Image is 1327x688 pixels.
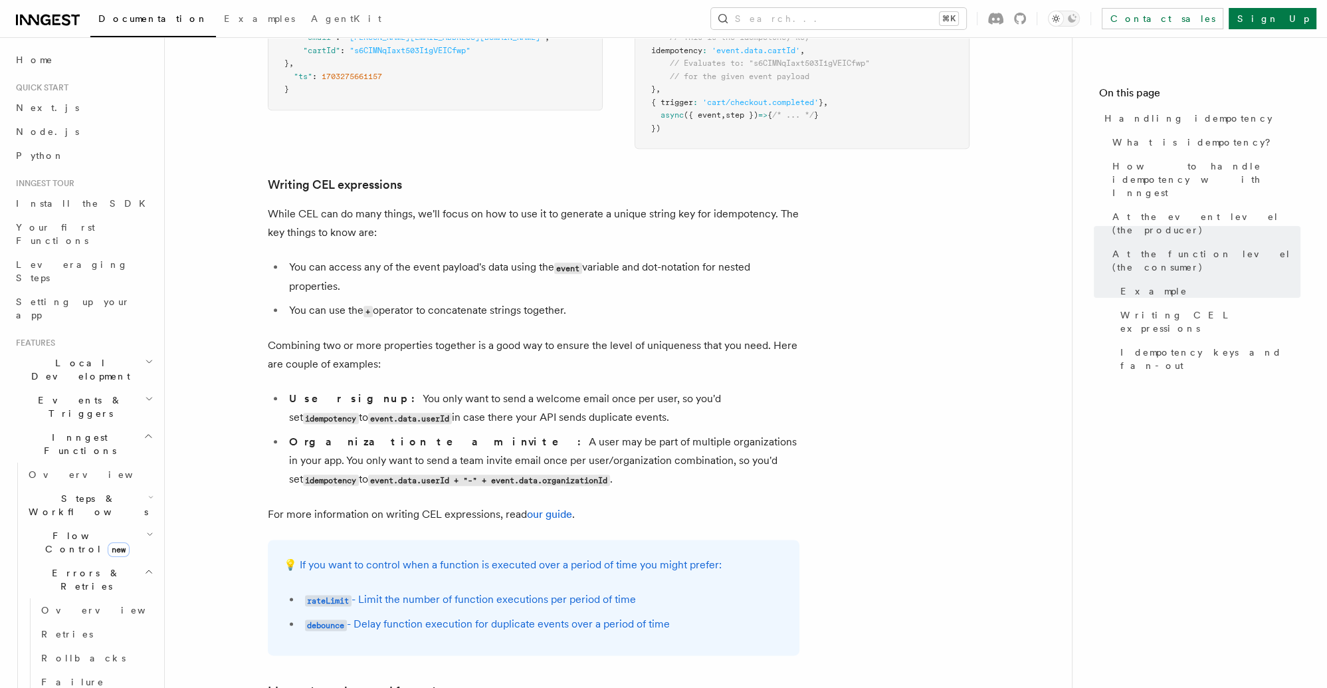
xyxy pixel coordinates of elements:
code: idempotency [303,413,359,424]
kbd: ⌘K [940,12,958,25]
li: You can access any of the event payload's data using the variable and dot-notation for nested pro... [285,258,799,296]
a: Python [11,144,156,168]
a: Retries [36,622,156,646]
span: idempotency [651,46,702,55]
span: new [108,542,130,557]
span: Home [16,53,53,66]
span: : [702,46,707,55]
span: AgentKit [311,13,381,24]
span: Python [16,150,64,161]
span: async [661,110,684,120]
span: Inngest tour [11,178,74,189]
span: Idempotency keys and fan-out [1120,346,1300,372]
a: Your first Functions [11,215,156,253]
span: } [284,58,289,68]
code: debounce [305,620,347,631]
span: Node.js [16,126,79,137]
span: Local Development [11,356,145,383]
a: Home [11,48,156,72]
span: , [289,58,294,68]
a: What is idempotency? [1107,130,1300,154]
a: Rollbacks [36,646,156,670]
span: , [656,84,661,94]
a: Sign Up [1229,8,1316,29]
span: Inngest Functions [11,431,144,457]
a: Overview [36,598,156,622]
code: rateLimit [305,595,352,606]
span: } [819,98,823,107]
strong: User signup: [289,392,423,405]
button: Search...⌘K [711,8,966,29]
span: } [284,84,289,94]
span: 'event.data.cartId' [712,46,800,55]
span: Writing CEL expressions [1120,308,1300,335]
li: - Delay function execution for duplicate events over a period of time [301,615,783,634]
span: Retries [41,629,93,639]
p: For more information on writing CEL expressions, read . [268,505,799,524]
span: "s6CIMNqIaxt503I1gVEICfwp" [350,46,470,55]
span: Rollbacks [41,653,126,663]
a: Example [1115,279,1300,303]
a: How to handle idempotency with Inngest [1107,154,1300,205]
a: Documentation [90,4,216,37]
span: Your first Functions [16,222,95,246]
span: Overview [29,469,165,480]
span: step }) [726,110,758,120]
code: + [363,306,373,317]
span: Quick start [11,82,68,93]
span: { trigger [651,98,693,107]
span: } [651,84,656,94]
span: At the function level (the consumer) [1112,247,1300,274]
a: our guide [527,508,572,520]
a: Examples [216,4,303,36]
code: event.data.userId + "-" + event.data.organizationId [368,475,610,486]
span: , [823,98,828,107]
span: : [693,98,698,107]
a: Next.js [11,96,156,120]
a: At the function level (the consumer) [1107,242,1300,279]
span: } [814,110,819,120]
a: Overview [23,463,156,487]
span: , [800,46,805,55]
a: Leveraging Steps [11,253,156,290]
span: At the event level (the producer) [1112,210,1300,237]
span: Documentation [98,13,208,24]
p: 💡 If you want to control when a function is executed over a period of time you might prefer: [284,556,783,574]
a: Node.js [11,120,156,144]
a: Contact sales [1102,8,1223,29]
a: rateLimit [305,593,352,606]
span: , [721,110,726,120]
span: // Evaluates to: "s6CIMNqIaxt503I1gVEICfwp" [670,58,870,68]
p: Combining two or more properties together is a good way to ensure the level of uniqueness that yo... [268,336,799,374]
span: What is idempotency? [1112,136,1280,149]
strong: Organization team invite: [289,435,589,448]
p: While CEL can do many things, we'll focus on how to use it to generate a unique string key for id... [268,205,799,242]
a: Writing CEL expressions [268,175,402,194]
button: Errors & Retries [23,561,156,598]
span: }) [651,124,661,133]
h4: On this page [1099,85,1300,106]
a: Handling idempotency [1099,106,1300,130]
span: : [312,72,317,81]
li: A user may be part of multiple organizations in your app. You only want to send a team invite ema... [285,433,799,489]
span: Errors & Retries [23,566,144,593]
span: // for the given event payload [670,72,809,81]
li: You can use the operator to concatenate strings together. [285,301,799,320]
a: Install the SDK [11,191,156,215]
span: Features [11,338,55,348]
code: idempotency [303,475,359,486]
a: At the event level (the producer) [1107,205,1300,242]
a: Idempotency keys and fan-out [1115,340,1300,378]
span: Install the SDK [16,198,153,209]
li: You only want to send a welcome email once per user, so you'd set to in case there your API sends... [285,390,799,427]
code: event.data.userId [368,413,452,424]
span: Steps & Workflows [23,492,148,518]
button: Inngest Functions [11,425,156,463]
span: Setting up your app [16,296,130,320]
span: Handling idempotency [1104,112,1273,125]
a: Setting up your app [11,290,156,327]
a: debounce [305,618,347,630]
span: Events & Triggers [11,394,145,420]
span: Flow Control [23,529,146,556]
button: Toggle dark mode [1048,11,1080,27]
